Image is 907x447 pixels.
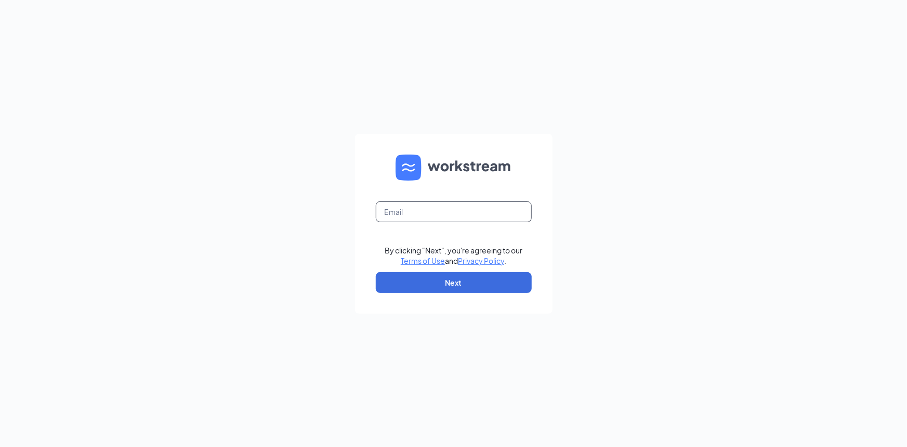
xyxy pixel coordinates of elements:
[458,256,504,265] a: Privacy Policy
[376,272,532,293] button: Next
[385,245,522,266] div: By clicking "Next", you're agreeing to our and .
[376,201,532,222] input: Email
[396,155,512,181] img: WS logo and Workstream text
[401,256,445,265] a: Terms of Use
